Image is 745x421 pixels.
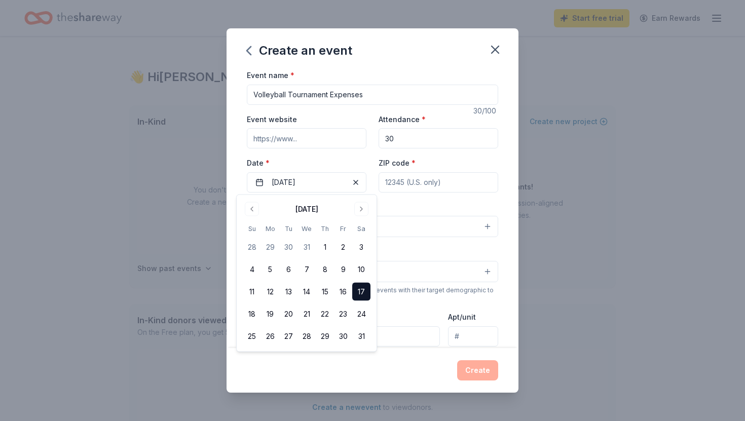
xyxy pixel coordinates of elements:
button: 13 [279,283,297,301]
button: 6 [279,260,297,279]
input: # [448,326,498,347]
button: 22 [316,305,334,323]
label: Attendance [379,114,426,125]
div: 30 /100 [473,105,498,117]
button: 26 [261,327,279,346]
button: 21 [297,305,316,323]
button: 16 [334,283,352,301]
th: Saturday [352,223,370,234]
input: 20 [379,128,498,148]
button: 28 [243,238,261,256]
th: Sunday [243,223,261,234]
button: 3 [352,238,370,256]
label: Date [247,158,366,168]
label: Event name [247,70,294,81]
button: 8 [316,260,334,279]
button: 5 [261,260,279,279]
button: 19 [261,305,279,323]
label: Event website [247,114,297,125]
input: 12345 (U.S. only) [379,172,498,193]
label: ZIP code [379,158,416,168]
button: 30 [279,238,297,256]
div: Create an event [247,43,352,59]
button: 30 [334,327,352,346]
th: Thursday [316,223,334,234]
button: 29 [261,238,279,256]
button: 28 [297,327,316,346]
button: Go to next month [354,202,368,216]
button: 12 [261,283,279,301]
button: Go to previous month [245,202,259,216]
button: 29 [316,327,334,346]
button: 4 [243,260,261,279]
input: https://www... [247,128,366,148]
th: Friday [334,223,352,234]
button: 31 [297,238,316,256]
div: [DATE] [295,203,318,215]
th: Tuesday [279,223,297,234]
button: 31 [352,327,370,346]
button: 20 [279,305,297,323]
button: 14 [297,283,316,301]
button: 10 [352,260,370,279]
button: 15 [316,283,334,301]
button: 27 [279,327,297,346]
button: 1 [316,238,334,256]
button: 23 [334,305,352,323]
button: 11 [243,283,261,301]
button: 17 [352,283,370,301]
th: Monday [261,223,279,234]
input: Spring Fundraiser [247,85,498,105]
button: 9 [334,260,352,279]
button: 25 [243,327,261,346]
label: Apt/unit [448,312,476,322]
button: 2 [334,238,352,256]
th: Wednesday [297,223,316,234]
button: 7 [297,260,316,279]
button: 24 [352,305,370,323]
button: [DATE] [247,172,366,193]
button: 18 [243,305,261,323]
